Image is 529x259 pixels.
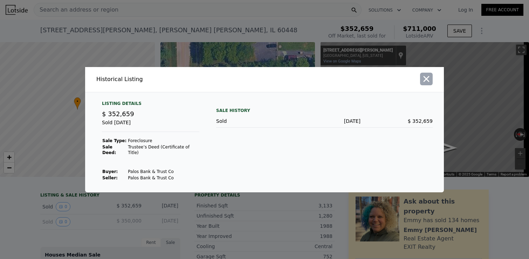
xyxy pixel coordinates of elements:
strong: Buyer : [102,169,118,174]
strong: Sale Type: [102,138,126,143]
strong: Sale Deed: [102,145,116,155]
div: Listing Details [102,101,199,109]
td: Foreclosure [128,138,199,144]
div: Sold [DATE] [102,119,199,132]
strong: Seller : [102,175,118,180]
div: Sale History [216,106,433,115]
span: $ 352,659 [408,118,433,124]
div: [DATE] [288,118,360,125]
td: Palos Bank & Trust Co [128,168,199,175]
td: Trustee’s Deed (Certificate of Title) [128,144,199,156]
div: Sold [216,118,288,125]
div: Historical Listing [96,75,262,84]
td: Palos Bank & Trust Co [128,175,199,181]
span: $ 352,659 [102,110,134,118]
